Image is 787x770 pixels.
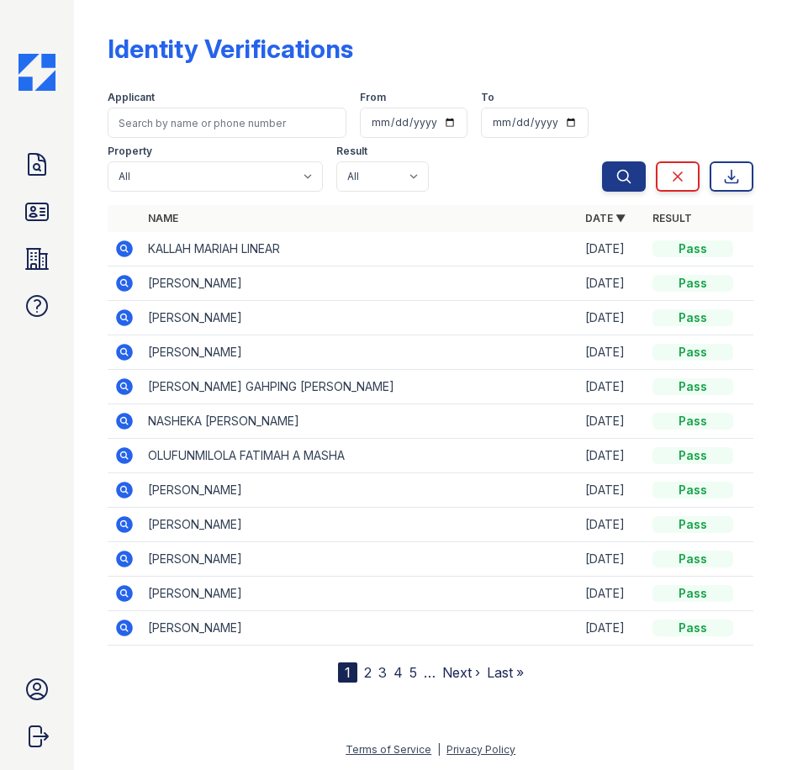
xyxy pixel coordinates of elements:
[578,404,646,439] td: [DATE]
[141,404,578,439] td: NASHEKA [PERSON_NAME]
[578,577,646,611] td: [DATE]
[652,620,733,636] div: Pass
[585,212,626,224] a: Date ▼
[360,91,386,104] label: From
[108,145,152,158] label: Property
[18,54,55,91] img: CE_Icon_Blue-c292c112584629df590d857e76928e9f676e5b41ef8f769ba2f05ee15b207248.png
[446,743,515,756] a: Privacy Policy
[437,743,441,756] div: |
[652,212,692,224] a: Result
[141,508,578,542] td: [PERSON_NAME]
[578,542,646,577] td: [DATE]
[481,91,494,104] label: To
[578,611,646,646] td: [DATE]
[346,743,431,756] a: Terms of Service
[141,370,578,404] td: [PERSON_NAME] GAHPING [PERSON_NAME]
[141,439,578,473] td: OLUFUNMILOLA FATIMAH A MASHA
[652,240,733,257] div: Pass
[487,664,524,681] a: Last »
[141,473,578,508] td: [PERSON_NAME]
[148,212,178,224] a: Name
[409,664,417,681] a: 5
[652,551,733,567] div: Pass
[652,275,733,292] div: Pass
[141,611,578,646] td: [PERSON_NAME]
[141,577,578,611] td: [PERSON_NAME]
[652,516,733,533] div: Pass
[652,447,733,464] div: Pass
[442,664,480,681] a: Next ›
[141,232,578,266] td: KALLAH MARIAH LINEAR
[578,335,646,370] td: [DATE]
[141,266,578,301] td: [PERSON_NAME]
[652,482,733,498] div: Pass
[338,662,357,683] div: 1
[578,473,646,508] td: [DATE]
[652,344,733,361] div: Pass
[578,508,646,542] td: [DATE]
[652,585,733,602] div: Pass
[141,542,578,577] td: [PERSON_NAME]
[578,232,646,266] td: [DATE]
[141,301,578,335] td: [PERSON_NAME]
[578,370,646,404] td: [DATE]
[578,266,646,301] td: [DATE]
[652,378,733,395] div: Pass
[424,662,436,683] span: …
[393,664,403,681] a: 4
[652,309,733,326] div: Pass
[108,108,346,138] input: Search by name or phone number
[141,335,578,370] td: [PERSON_NAME]
[578,439,646,473] td: [DATE]
[578,301,646,335] td: [DATE]
[378,664,387,681] a: 3
[364,664,372,681] a: 2
[336,145,367,158] label: Result
[108,91,155,104] label: Applicant
[652,413,733,430] div: Pass
[108,34,353,64] div: Identity Verifications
